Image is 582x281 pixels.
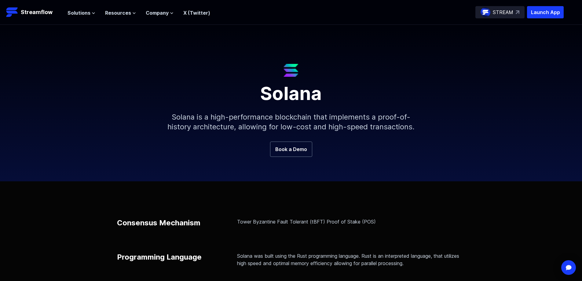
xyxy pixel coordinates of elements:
a: X (Twitter) [183,10,210,16]
a: Book a Demo [270,142,312,157]
p: Consensus Mechanism [117,218,200,228]
img: Streamflow Logo [6,6,18,18]
p: STREAM [493,9,513,16]
a: STREAM [475,6,525,18]
img: top-right-arrow.svg [516,10,519,14]
span: Company [146,9,169,17]
p: Programming Language [117,252,202,262]
div: Open Intercom Messenger [561,260,576,275]
button: Solutions [68,9,95,17]
button: Company [146,9,174,17]
span: Solutions [68,9,90,17]
p: Streamflow [21,8,53,17]
h1: Solana [145,77,438,102]
p: Solana is a high-performance blockchain that implements a proof-of-history architecture, allowing... [160,102,423,142]
a: Streamflow [6,6,61,18]
img: Solana [284,64,298,77]
img: streamflow-logo-circle.png [481,7,490,17]
button: Launch App [527,6,564,18]
button: Resources [105,9,136,17]
p: Tower Byzantine Fault Tolerant (tBFT) Proof of Stake (POS) [237,218,465,225]
p: Solana was built using the Rust programming language. Rust is an interpreted language, that utili... [237,252,465,267]
span: Resources [105,9,131,17]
